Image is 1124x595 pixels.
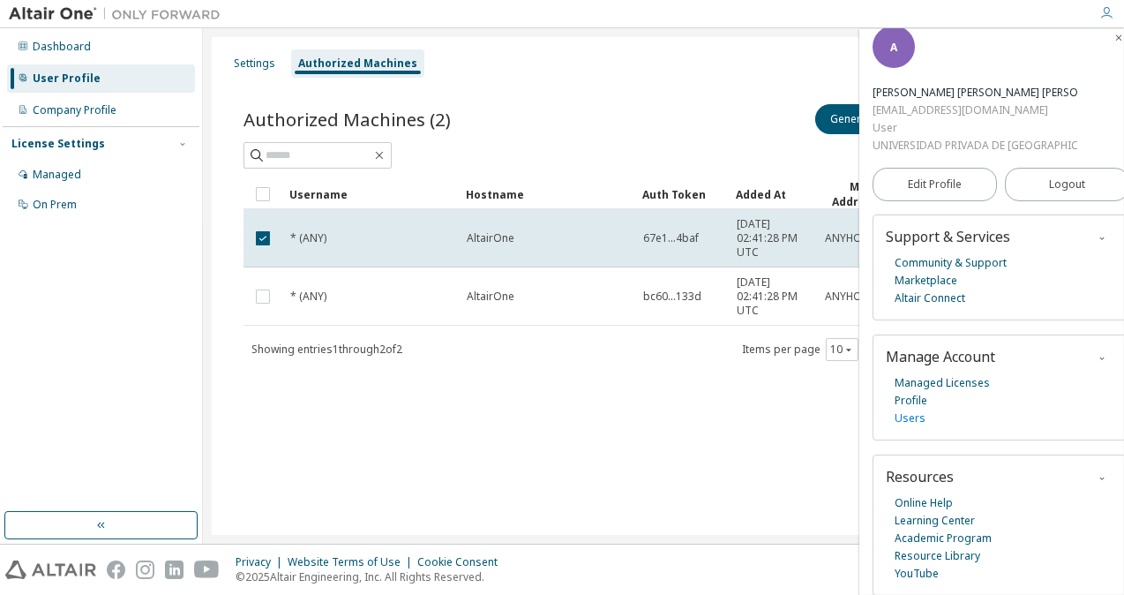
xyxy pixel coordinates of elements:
div: Added At [736,180,810,208]
span: * (ANY) [290,231,326,245]
div: Cookie Consent [417,555,508,569]
a: Users [895,410,925,427]
div: Auth Token [642,180,722,208]
span: AltairOne [467,231,514,245]
div: Company Profile [33,103,116,117]
span: Items per page [742,338,858,361]
span: Manage Account [886,347,995,366]
a: Profile [895,392,927,410]
span: A [890,40,897,55]
div: MAC Addresses [824,179,898,209]
a: Community & Support [895,254,1007,272]
img: Altair One [9,5,229,23]
img: instagram.svg [136,561,154,579]
div: UNIVERSIDAD PRIVADA DE [GEOGRAPHIC_DATA] SA [873,137,1078,154]
span: bc60...133d [643,290,701,304]
a: YouTube [895,565,939,583]
div: Authorized Machines [298,56,417,71]
a: Altair Connect [895,290,965,307]
button: Generate Auth Code [815,104,948,134]
a: Edit Profile [873,168,997,201]
div: On Prem [33,198,77,212]
p: © 2025 Altair Engineering, Inc. All Rights Reserved. [236,569,508,584]
div: User [873,119,1078,137]
span: AltairOne [467,290,514,304]
button: 10 [830,343,854,357]
img: youtube.svg [194,561,220,579]
span: Showing entries 1 through 2 of 2 [251,342,402,357]
span: [DATE] 02:41:28 PM UTC [737,217,809,260]
span: * (ANY) [290,290,326,304]
a: Marketplace [895,272,957,290]
img: linkedin.svg [165,561,184,579]
img: altair_logo.svg [5,561,96,579]
div: Dashboard [33,40,91,54]
div: Managed [33,168,81,182]
a: Learning Center [895,512,975,530]
div: Hostname [466,180,628,208]
a: Resource Library [895,547,980,565]
span: Authorized Machines (2) [244,107,451,132]
div: Antonio Alejandro Pulman Corona [873,84,1078,102]
div: Website Terms of Use [288,555,417,569]
span: 67e1...4baf [643,231,699,245]
div: Username [289,180,452,208]
span: Support & Services [886,227,1010,246]
img: facebook.svg [107,561,125,579]
div: User Profile [33,72,101,86]
span: Resources [886,467,954,486]
a: Managed Licenses [895,374,990,392]
div: License Settings [11,137,105,151]
span: ANYHOST [825,231,875,245]
span: Logout [1049,176,1085,193]
span: ANYHOST [825,290,875,304]
span: [DATE] 02:41:28 PM UTC [737,275,809,318]
div: Settings [234,56,275,71]
a: Online Help [895,494,953,512]
div: [EMAIL_ADDRESS][DOMAIN_NAME] [873,102,1078,119]
a: Academic Program [895,530,992,547]
div: Privacy [236,555,288,569]
span: Edit Profile [908,177,962,192]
